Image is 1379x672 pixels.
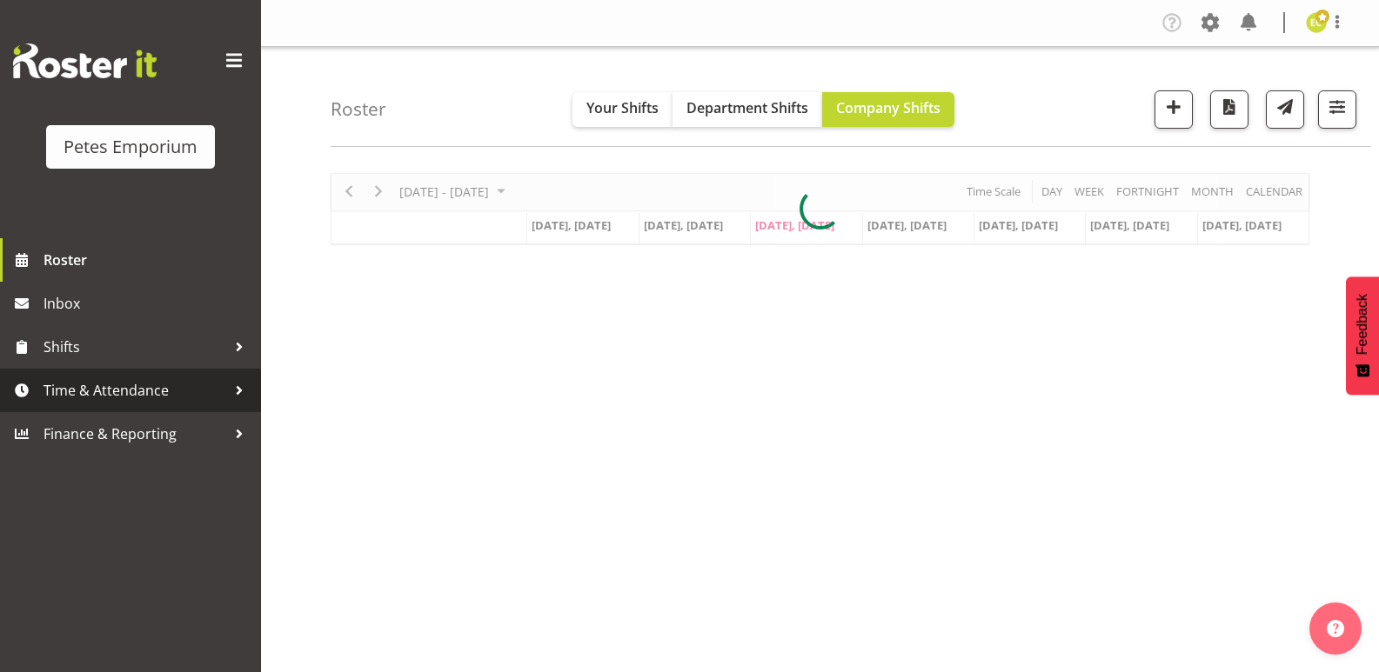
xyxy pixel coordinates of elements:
[44,334,226,360] span: Shifts
[572,92,673,127] button: Your Shifts
[44,247,252,273] span: Roster
[1318,90,1356,129] button: Filter Shifts
[686,98,808,117] span: Department Shifts
[1266,90,1304,129] button: Send a list of all shifts for the selected filtered period to all rostered employees.
[586,98,659,117] span: Your Shifts
[331,99,386,119] h4: Roster
[1155,90,1193,129] button: Add a new shift
[44,377,226,403] span: Time & Attendance
[1210,90,1248,129] button: Download a PDF of the roster according to the set date range.
[64,134,197,160] div: Petes Emporium
[822,92,954,127] button: Company Shifts
[836,98,941,117] span: Company Shifts
[44,290,252,316] span: Inbox
[1355,294,1370,355] span: Feedback
[13,43,157,78] img: Rosterit website logo
[44,421,226,447] span: Finance & Reporting
[1306,12,1327,33] img: emma-croft7499.jpg
[1327,620,1344,637] img: help-xxl-2.png
[1346,276,1379,395] button: Feedback - Show survey
[673,92,822,127] button: Department Shifts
